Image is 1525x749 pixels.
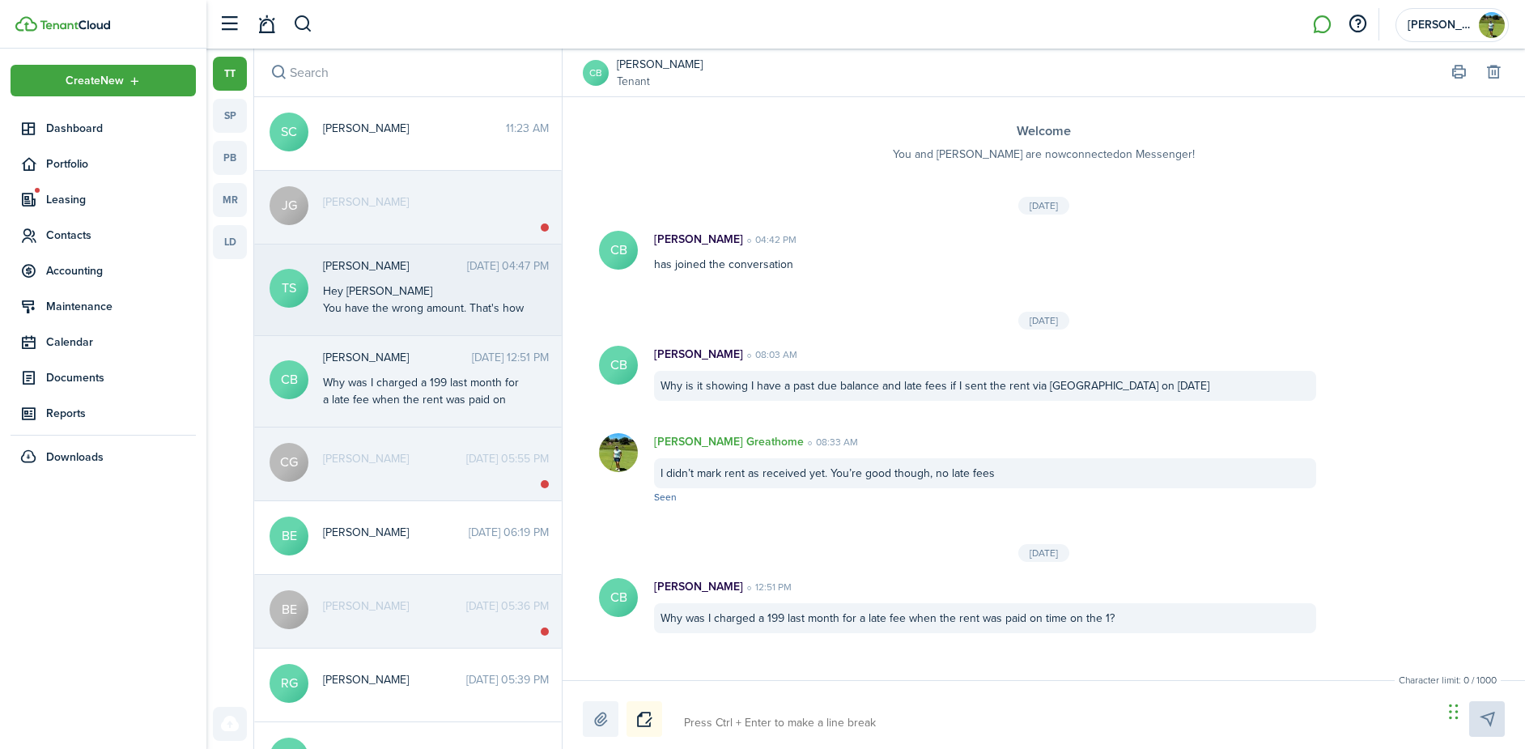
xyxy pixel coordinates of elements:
[1018,312,1069,330] div: [DATE]
[46,405,196,422] span: Reports
[213,57,247,91] a: tt
[254,49,562,96] input: search
[323,598,466,615] span: Brittney Enriquez
[1408,19,1472,31] span: Greathouse Greathome
[46,191,196,208] span: Leasing
[213,141,247,175] a: pb
[1447,62,1470,84] button: Print
[467,257,549,274] time: [DATE] 04:47 PM
[599,433,638,472] img: Greathouse Greathome
[323,671,466,688] span: Randi Green
[323,374,525,425] div: Why was I charged a 199 last month for a late fee when the rent was paid on time on the 1?
[46,262,196,279] span: Accounting
[293,11,313,38] button: Search
[213,99,247,133] a: sp
[469,524,549,541] time: [DATE] 06:19 PM
[1444,671,1525,749] iframe: Chat Widget
[323,450,466,467] span: Cheyenne Garcia
[627,701,662,737] button: Notice
[654,490,677,504] span: Seen
[1018,197,1069,215] div: [DATE]
[270,590,308,629] avatar-text: BE
[1482,62,1505,84] button: Delete
[743,580,792,594] time: 12:51 PM
[66,75,124,87] span: Create New
[46,334,196,351] span: Calendar
[46,449,104,466] span: Downloads
[654,578,743,595] p: [PERSON_NAME]
[323,194,549,211] span: Jacob Green
[46,227,196,244] span: Contacts
[46,298,196,315] span: Maintenance
[506,120,549,137] time: 11:23 AM
[466,671,549,688] time: [DATE] 05:39 PM
[323,257,467,274] span: Tessa Sanders
[1449,687,1459,736] div: Drag
[15,16,37,32] img: TenantCloud
[583,60,609,86] a: CB
[466,450,549,467] time: [DATE] 05:55 PM
[270,517,308,555] avatar-text: BE
[11,65,196,96] button: Open menu
[323,120,506,137] span: Sara Cowan
[40,20,110,30] img: TenantCloud
[46,369,196,386] span: Documents
[1479,12,1505,38] img: Greathouse Greathome
[599,578,638,617] avatar-text: CB
[617,73,703,90] a: Tenant
[654,371,1316,401] div: Why is it showing I have a past due balance and late fees if I sent the rent via [GEOGRAPHIC_DATA...
[270,360,308,399] avatar-text: CB
[267,62,290,84] button: Search
[654,231,743,248] p: [PERSON_NAME]
[654,433,804,450] p: [PERSON_NAME] Greathome
[654,458,1316,488] div: I didn’t mark rent as received yet. You’re good though, no late fees
[11,113,196,144] a: Dashboard
[213,225,247,259] a: ld
[1395,673,1501,687] small: Character limit: 0 / 1000
[654,603,1316,633] div: Why was I charged a 199 last month for a late fee when the rent was paid on time on the 1?
[270,186,308,225] avatar-text: JG
[595,146,1493,163] p: You and [PERSON_NAME] are now connected on Messenger!
[466,598,549,615] time: [DATE] 05:36 PM
[638,231,1332,273] div: has joined the conversation
[617,56,703,73] a: [PERSON_NAME]
[323,283,525,334] div: Hey [PERSON_NAME] You have the wrong amount. That's how much the city is paying you.
[1344,11,1371,38] button: Open resource center
[323,524,469,541] span: Brittney Enriquez
[11,398,196,429] a: Reports
[743,232,796,247] time: 04:42 PM
[46,155,196,172] span: Portfolio
[595,121,1493,142] h3: Welcome
[270,269,308,308] avatar-text: TS
[599,346,638,385] avatar-text: CB
[599,231,638,270] avatar-text: CB
[251,4,282,45] a: Notifications
[1018,544,1069,562] div: [DATE]
[213,183,247,217] a: mr
[270,664,308,703] avatar-text: RG
[743,347,797,362] time: 08:03 AM
[214,9,244,40] button: Open sidebar
[270,443,308,482] avatar-text: CG
[270,113,308,151] avatar-text: SC
[654,346,743,363] p: [PERSON_NAME]
[804,435,858,449] time: 08:33 AM
[323,349,472,366] span: Courtney Brittain
[472,349,549,366] time: [DATE] 12:51 PM
[46,120,196,137] span: Dashboard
